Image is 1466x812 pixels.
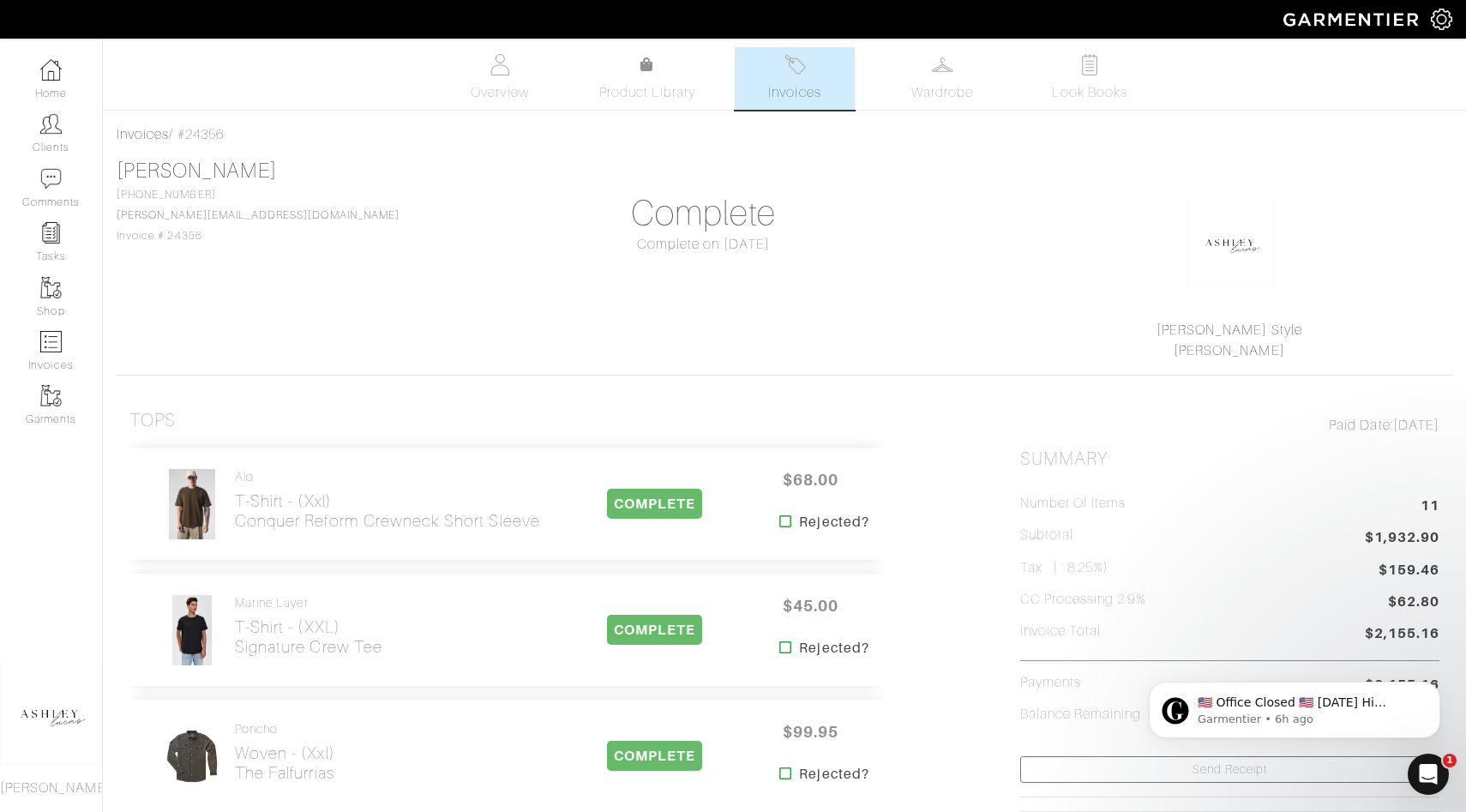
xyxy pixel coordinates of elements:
a: [PERSON_NAME] [1174,343,1285,358]
h5: Invoice Total [1020,623,1102,640]
h5: Balance Remaining [1020,707,1142,723]
h2: Woven - (xxl) The Falfurrias [235,743,335,783]
span: $159.46 [1379,560,1439,580]
h4: marine layer [235,596,382,611]
img: JkBpWVWcE2uAbJoLaKxG5yPD [168,468,217,540]
span: [PHONE_NUMBER] Invoice # 24356 [117,189,400,242]
img: comment-icon-a0a6a9ef722e966f86d9cbdc48e553b5cf19dbc54f86b18d962a5391bc8f6eb6.png [40,168,62,189]
span: $68.00 [759,461,862,498]
span: $99.95 [759,713,862,750]
span: COMPLETE [607,489,702,519]
h4: poncho [235,722,335,737]
span: Look Books [1052,82,1128,103]
div: / #24356 [117,124,1452,145]
img: clients-icon-6bae9207a08558b7cb47a8932f037763ab4055f8c8b6bfacd5dc20c3e0201464.png [40,113,62,135]
h5: CC Processing 2.9% [1020,592,1146,608]
img: wardrobe-487a4870c1b7c33e795ec22d11cfc2ed9d08956e64fb3008fe2437562e282088.svg [932,54,953,75]
h1: Complete [494,193,913,234]
a: [PERSON_NAME] Style [1157,322,1302,338]
h3: Tops [129,410,176,431]
strong: Rejected? [799,764,868,785]
img: orders-27d20c2124de7fd6de4e0e44c1d41de31381a507db9b33961299e4e07d508b8c.svg [784,54,806,75]
h2: T-Shirt - (XXL) Signature Crew Tee [235,617,382,657]
a: Look Books [1030,47,1150,110]
span: COMPLETE [607,615,702,645]
img: reminder-icon-8004d30b9f0a5d33ae49ab947aed9ed385cf756f9e5892f1edd6e32f2345188e.png [40,222,62,244]
span: Paid Date: [1329,418,1393,433]
span: 1 [1443,754,1457,767]
img: todo-9ac3debb85659649dc8f770b8b6100bb5dab4b48dedcbae339e5042a72dfd3cc.svg [1079,54,1101,75]
div: Complete on [DATE] [494,234,913,255]
span: COMPLETE [607,741,702,771]
iframe: Intercom notifications message [1123,646,1466,766]
span: Product Library [599,82,696,103]
div: [DATE] [1020,415,1439,436]
img: basicinfo-40fd8af6dae0f16599ec9e87c0ef1c0a1fdea2edbe929e3d69a839185d80c458.svg [490,54,511,75]
iframe: Intercom live chat [1408,754,1449,795]
span: Invoices [768,82,820,103]
h4: alo [235,470,540,484]
h5: Tax ( : 8.25%) [1020,560,1109,576]
span: $62.80 [1388,592,1439,615]
img: garmentier-logo-header-white-b43fb05a5012e4ada735d5af1a66efaba907eab6374d6393d1fbf88cb4ef424d.png [1275,4,1431,34]
span: Wardrobe [911,82,973,103]
a: Overview [440,47,560,110]
img: garments-icon-b7da505a4dc4fd61783c78ac3ca0ef83fa9d6f193b1c9dc38574b1d14d53ca28.png [40,385,62,406]
a: [PERSON_NAME][EMAIL_ADDRESS][DOMAIN_NAME] [117,209,400,221]
h5: Payments [1020,675,1081,691]
span: 11 [1421,496,1439,519]
img: okhkJxsQsug8ErY7G9ypRsDh.png [1188,200,1274,286]
strong: Rejected? [799,638,868,659]
strong: Rejected? [799,512,868,532]
h5: Subtotal [1020,527,1073,544]
a: Product Library [587,55,707,103]
a: Send Receipt [1020,756,1439,783]
img: gear-icon-white-bd11855cb880d31180b6d7d6211b90ccbf57a29d726f0c71d8c61bd08dd39cc2.png [1431,9,1452,30]
a: Invoices [735,47,855,110]
img: garments-icon-b7da505a4dc4fd61783c78ac3ca0ef83fa9d6f193b1c9dc38574b1d14d53ca28.png [40,277,62,298]
span: Overview [471,82,528,103]
img: VUVtCCsCJXDVJduLBpE5Eaf2 [171,594,213,666]
a: marine layer T-Shirt - (XXL)Signature Crew Tee [235,596,382,657]
img: dashboard-icon-dbcd8f5a0b271acd01030246c82b418ddd0df26cd7fceb0bd07c9910d44c42f6.png [40,59,62,81]
h2: Summary [1020,448,1439,470]
img: P6pBQcnLr8DiCenQZevrmHhk [156,720,228,792]
img: orders-icon-0abe47150d42831381b5fb84f609e132dff9fe21cb692f30cb5eec754e2cba89.png [40,331,62,352]
span: $2,155.16 [1365,623,1439,647]
a: [PERSON_NAME] [117,159,277,182]
h2: T-Shirt - (xxl) Conquer Reform Crewneck Short Sleeve [235,491,540,531]
span: $1,932.90 [1365,527,1439,550]
a: Wardrobe [882,47,1002,110]
h5: Number of Items [1020,496,1127,512]
a: alo T-Shirt - (xxl)Conquer Reform Crewneck Short Sleeve [235,470,540,531]
span: $45.00 [759,587,862,624]
a: poncho Woven - (xxl)The Falfurrias [235,722,335,783]
a: Invoices [117,127,169,142]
